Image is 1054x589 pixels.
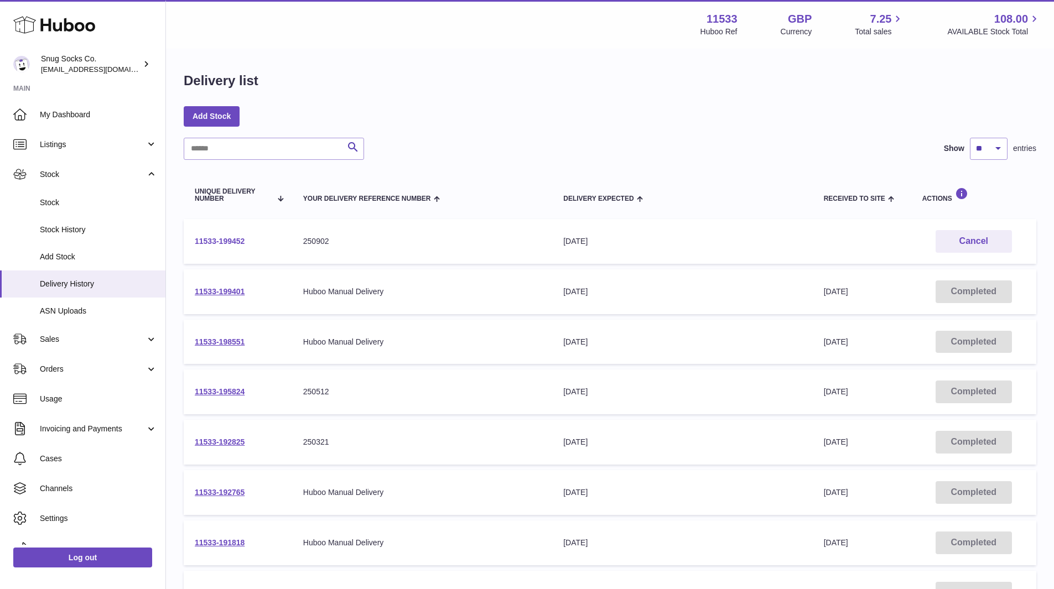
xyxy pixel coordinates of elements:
[40,483,157,494] span: Channels
[563,387,801,397] div: [DATE]
[303,538,541,548] div: Huboo Manual Delivery
[1013,143,1036,154] span: entries
[947,12,1041,37] a: 108.00 AVAILABLE Stock Total
[700,27,738,37] div: Huboo Ref
[40,225,157,235] span: Stock History
[195,188,271,202] span: Unique Delivery Number
[707,12,738,27] strong: 11533
[824,195,885,202] span: Received to Site
[563,437,801,447] div: [DATE]
[922,187,1025,202] div: Actions
[824,287,848,296] span: [DATE]
[303,286,541,297] div: Huboo Manual Delivery
[195,387,245,396] a: 11533-195824
[195,237,245,246] a: 11533-199452
[303,337,541,347] div: Huboo Manual Delivery
[303,195,431,202] span: Your Delivery Reference Number
[13,548,152,567] a: Log out
[781,27,812,37] div: Currency
[40,306,157,316] span: ASN Uploads
[824,337,848,346] span: [DATE]
[40,454,157,464] span: Cases
[195,337,245,346] a: 11533-198551
[40,279,157,289] span: Delivery History
[563,538,801,548] div: [DATE]
[855,27,904,37] span: Total sales
[40,334,146,345] span: Sales
[947,27,1041,37] span: AVAILABLE Stock Total
[40,139,146,150] span: Listings
[195,437,245,446] a: 11533-192825
[563,286,801,297] div: [DATE]
[184,72,258,90] h1: Delivery list
[40,252,157,262] span: Add Stock
[855,12,904,37] a: 7.25 Total sales
[824,488,848,497] span: [DATE]
[563,195,634,202] span: Delivery Expected
[563,487,801,498] div: [DATE]
[936,230,1012,253] button: Cancel
[40,110,157,120] span: My Dashboard
[40,424,146,434] span: Invoicing and Payments
[563,337,801,347] div: [DATE]
[13,56,30,72] img: info@snugsocks.co.uk
[824,437,848,446] span: [DATE]
[944,143,964,154] label: Show
[303,437,541,447] div: 250321
[40,197,157,208] span: Stock
[40,394,157,404] span: Usage
[41,65,163,74] span: [EMAIL_ADDRESS][DOMAIN_NAME]
[303,236,541,247] div: 250902
[40,169,146,180] span: Stock
[184,106,240,126] a: Add Stock
[40,513,157,524] span: Settings
[195,488,245,497] a: 11533-192765
[994,12,1028,27] span: 108.00
[563,236,801,247] div: [DATE]
[303,387,541,397] div: 250512
[40,364,146,374] span: Orders
[870,12,892,27] span: 7.25
[195,538,245,547] a: 11533-191818
[41,54,141,75] div: Snug Socks Co.
[824,538,848,547] span: [DATE]
[788,12,812,27] strong: GBP
[40,543,157,554] span: Returns
[303,487,541,498] div: Huboo Manual Delivery
[195,287,245,296] a: 11533-199401
[824,387,848,396] span: [DATE]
